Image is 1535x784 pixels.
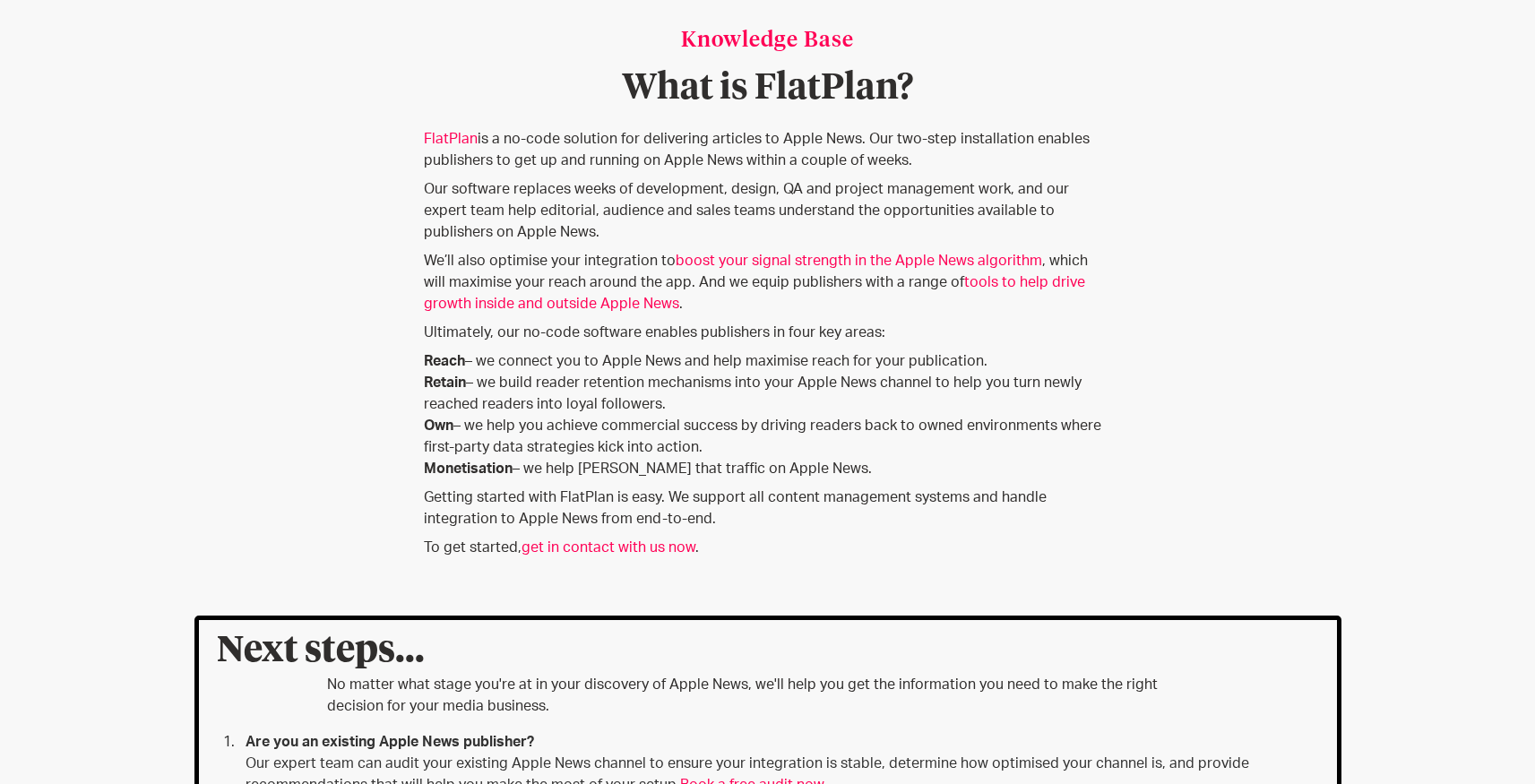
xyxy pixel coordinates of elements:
[424,461,513,476] strong: Monetisation
[424,275,1085,311] a: tools to help drive growth inside and outside Apple News
[424,128,1112,171] p: is a no-code solution for delivering articles to Apple News. Our two-step installation enables pu...
[424,537,1112,558] p: To get started, .
[217,638,1319,665] h3: Next steps...
[424,250,1112,314] p: We’ll also optimise your integration to , which will maximise your reach around the app. And we e...
[424,322,1112,343] p: Ultimately, our no-code software enables publishers in four key areas:
[424,418,453,433] strong: Own
[424,375,466,390] strong: Retain
[424,71,1112,107] h1: What is FlatPlan?
[327,674,1209,717] p: No matter what stage you're at in your discovery of Apple News, we'll help you get the informatio...
[424,354,465,368] strong: Reach
[424,487,1112,530] p: Getting started with FlatPlan is easy. We support all content management systems and handle integ...
[522,540,695,555] a: get in contact with us now
[424,350,1112,479] p: – we connect you to Apple News and help maximise reach for your publication. – we build reader re...
[246,735,534,749] strong: Are you an existing Apple News publisher?
[424,26,1112,56] div: Knowledge Base
[424,132,478,146] a: FlatPlan
[424,178,1112,243] p: Our software replaces weeks of development, design, QA and project management work, and our exper...
[676,254,1042,268] a: boost your signal strength in the Apple News algorithm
